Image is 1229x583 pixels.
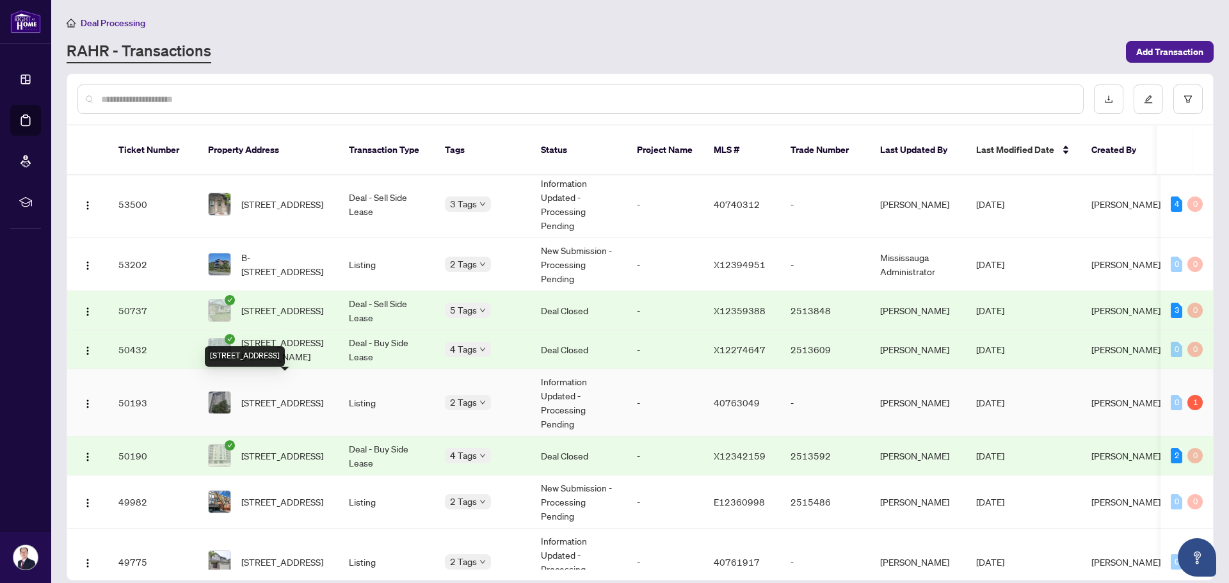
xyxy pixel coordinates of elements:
[1173,84,1203,114] button: filter
[198,125,339,175] th: Property Address
[241,395,323,410] span: [STREET_ADDRESS]
[77,392,98,413] button: Logo
[339,475,435,529] td: Listing
[83,452,93,462] img: Logo
[1184,95,1193,104] span: filter
[1104,95,1113,104] span: download
[531,436,627,475] td: Deal Closed
[531,475,627,529] td: New Submission - Processing Pending
[1094,84,1123,114] button: download
[1171,494,1182,509] div: 0
[870,475,966,529] td: [PERSON_NAME]
[780,436,870,475] td: 2513592
[780,125,870,175] th: Trade Number
[241,495,323,509] span: [STREET_ADDRESS]
[241,250,328,278] span: B-[STREET_ADDRESS]
[108,330,198,369] td: 50432
[1171,342,1182,357] div: 0
[780,475,870,529] td: 2515486
[1091,496,1161,507] span: [PERSON_NAME]
[976,397,1004,408] span: [DATE]
[1126,41,1214,63] button: Add Transaction
[1178,538,1216,577] button: Open asap
[209,253,230,275] img: thumbnail-img
[241,449,323,463] span: [STREET_ADDRESS]
[1091,556,1161,568] span: [PERSON_NAME]
[435,125,531,175] th: Tags
[1171,303,1182,318] div: 3
[205,346,285,367] div: [STREET_ADDRESS]
[870,171,966,238] td: [PERSON_NAME]
[1187,196,1203,212] div: 0
[627,330,703,369] td: -
[1136,42,1203,62] span: Add Transaction
[1134,84,1163,114] button: edit
[531,238,627,291] td: New Submission - Processing Pending
[1091,450,1161,461] span: [PERSON_NAME]
[627,369,703,436] td: -
[976,556,1004,568] span: [DATE]
[339,171,435,238] td: Deal - Sell Side Lease
[966,125,1081,175] th: Last Modified Date
[780,171,870,238] td: -
[976,496,1004,507] span: [DATE]
[531,330,627,369] td: Deal Closed
[531,291,627,330] td: Deal Closed
[108,475,198,529] td: 49982
[1091,397,1161,408] span: [PERSON_NAME]
[479,346,486,353] span: down
[976,305,1004,316] span: [DATE]
[780,330,870,369] td: 2513609
[531,171,627,238] td: Information Updated - Processing Pending
[225,334,235,344] span: check-circle
[67,19,76,28] span: home
[108,291,198,330] td: 50737
[479,499,486,505] span: down
[627,125,703,175] th: Project Name
[209,339,230,360] img: thumbnail-img
[714,344,766,355] span: X12274647
[870,291,966,330] td: [PERSON_NAME]
[870,125,966,175] th: Last Updated By
[339,330,435,369] td: Deal - Buy Side Lease
[870,330,966,369] td: [PERSON_NAME]
[479,261,486,268] span: down
[714,198,760,210] span: 40740312
[83,558,93,568] img: Logo
[83,200,93,211] img: Logo
[77,552,98,572] button: Logo
[627,291,703,330] td: -
[108,436,198,475] td: 50190
[627,238,703,291] td: -
[450,196,477,211] span: 3 Tags
[870,369,966,436] td: [PERSON_NAME]
[870,436,966,475] td: [PERSON_NAME]
[1091,344,1161,355] span: [PERSON_NAME]
[83,307,93,317] img: Logo
[1171,448,1182,463] div: 2
[339,291,435,330] td: Deal - Sell Side Lease
[627,171,703,238] td: -
[627,436,703,475] td: -
[450,494,477,509] span: 2 Tags
[339,436,435,475] td: Deal - Buy Side Lease
[209,551,230,573] img: thumbnail-img
[209,491,230,513] img: thumbnail-img
[1187,395,1203,410] div: 1
[479,307,486,314] span: down
[339,369,435,436] td: Listing
[241,303,323,317] span: [STREET_ADDRESS]
[10,10,41,33] img: logo
[108,369,198,436] td: 50193
[479,399,486,406] span: down
[209,445,230,467] img: thumbnail-img
[1187,342,1203,357] div: 0
[976,450,1004,461] span: [DATE]
[13,545,38,570] img: Profile Icon
[714,450,766,461] span: X12342159
[209,392,230,413] img: thumbnail-img
[209,193,230,215] img: thumbnail-img
[450,554,477,569] span: 2 Tags
[77,339,98,360] button: Logo
[479,559,486,565] span: down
